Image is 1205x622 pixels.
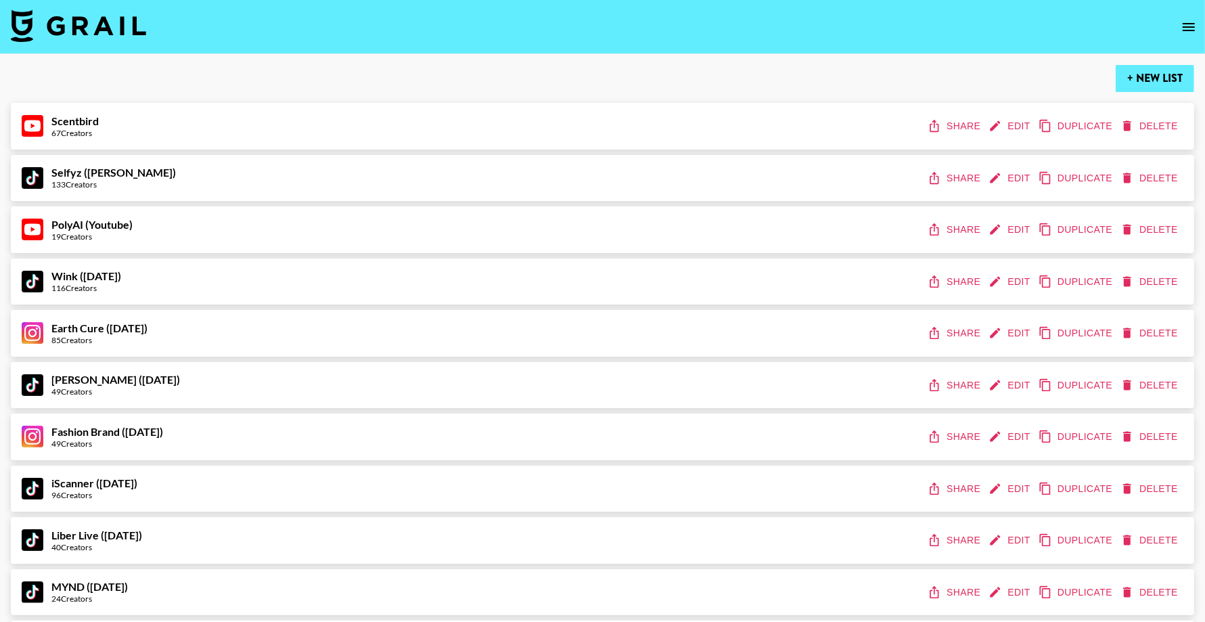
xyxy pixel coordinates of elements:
button: edit [986,217,1036,242]
strong: [PERSON_NAME] ([DATE]) [51,373,180,386]
button: edit [986,528,1036,553]
img: TikTok [22,478,43,499]
div: 85 Creators [51,335,147,345]
button: edit [986,114,1036,139]
button: edit [986,476,1036,502]
div: 49 Creators [51,439,163,449]
strong: iScanner ([DATE]) [51,476,137,489]
div: 116 Creators [51,283,121,293]
button: duplicate [1036,373,1118,398]
img: YouTube [22,219,43,240]
button: share [925,114,986,139]
strong: Earth Cure ([DATE]) [51,321,147,334]
button: delete [1118,166,1183,191]
button: delete [1118,217,1183,242]
button: edit [986,373,1036,398]
button: duplicate [1036,114,1118,139]
strong: Scentbird [51,114,99,127]
button: delete [1118,321,1183,346]
strong: PolyAI (Youtube) [51,218,133,231]
button: + New List [1116,65,1194,92]
button: edit [986,580,1036,605]
button: duplicate [1036,424,1118,449]
img: Instagram [22,322,43,344]
img: YouTube [22,115,43,137]
button: duplicate [1036,269,1118,294]
button: share [925,166,986,191]
div: 40 Creators [51,542,142,552]
button: duplicate [1036,217,1118,242]
button: share [925,528,986,553]
img: Grail Talent [11,9,146,42]
button: edit [986,424,1036,449]
img: TikTok [22,271,43,292]
button: share [925,424,986,449]
strong: Wink ([DATE]) [51,269,121,282]
button: delete [1118,114,1183,139]
strong: Selfyz ([PERSON_NAME]) [51,166,176,179]
img: TikTok [22,167,43,189]
div: 49 Creators [51,386,180,397]
button: share [925,217,986,242]
button: edit [986,269,1036,294]
button: delete [1118,580,1183,605]
strong: Fashion Brand ([DATE]) [51,425,163,438]
button: edit [986,166,1036,191]
button: delete [1118,476,1183,502]
img: Instagram [22,426,43,447]
div: 19 Creators [51,231,133,242]
button: duplicate [1036,580,1118,605]
button: delete [1118,373,1183,398]
button: share [925,269,986,294]
button: duplicate [1036,321,1118,346]
div: 96 Creators [51,490,137,500]
div: 67 Creators [51,128,99,138]
button: share [925,580,986,605]
img: TikTok [22,529,43,551]
button: share [925,373,986,398]
button: duplicate [1036,528,1118,553]
button: edit [986,321,1036,346]
img: TikTok [22,374,43,396]
button: share [925,321,986,346]
button: open drawer [1175,14,1202,41]
button: delete [1118,269,1183,294]
button: delete [1118,528,1183,553]
div: 133 Creators [51,179,176,190]
button: duplicate [1036,476,1118,502]
strong: Liber Live ([DATE]) [51,529,142,541]
strong: MYND ([DATE]) [51,580,128,593]
button: delete [1118,424,1183,449]
div: 24 Creators [51,594,128,604]
button: share [925,476,986,502]
img: TikTok [22,581,43,603]
button: duplicate [1036,166,1118,191]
